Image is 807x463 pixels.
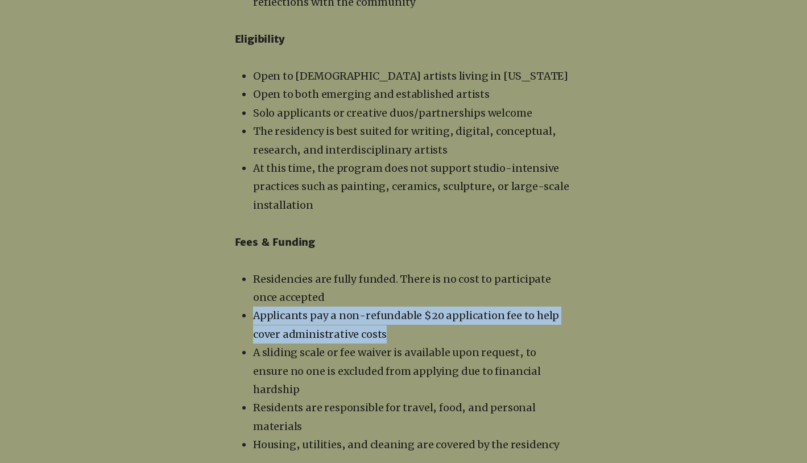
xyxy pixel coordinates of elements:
span: Open to both emerging and established artists [253,88,490,101]
span: Housing, utilities, and cleaning are covered by the residency [253,438,560,451]
span: Open to [DEMOGRAPHIC_DATA] artists living in [US_STATE] [253,69,568,82]
span: The residency is best suited for writing, digital, conceptual, research, and interdisciplinary ar... [253,125,556,156]
span: At this time, the program does not support studio-intensive practices such as painting, ceramics,... [253,162,569,212]
span: Eligibility [235,32,285,46]
span: Solo applicants or creative duos/partnerships welcome [253,106,532,119]
span: A sliding scale or fee waiver is available upon request, to ensure no one is excluded from applyi... [253,346,541,396]
span: Residencies are fully funded. There is no cost to participate once accepted [253,272,551,304]
span: Applicants pay a non-refundable $20 application fee to help cover administrative costs [253,309,559,340]
span: Residents are responsible for travel, food, and personal materials [253,401,536,432]
span: Fees & Funding [235,235,315,249]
